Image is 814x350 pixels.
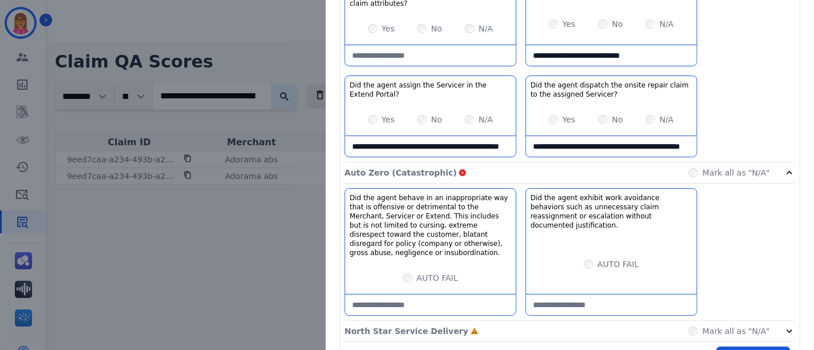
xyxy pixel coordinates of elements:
[702,325,770,337] label: Mark all as "N/A"
[417,272,458,284] label: AUTO FAIL
[350,193,511,257] h3: Did the agent behave in an inappropriate way that is offensive or detrimental to the Merchant, Se...
[659,18,674,30] label: N/A
[345,167,457,178] p: Auto Zero (Catastrophic)
[382,23,395,34] label: Yes
[345,325,468,337] p: North Star Service Delivery
[702,167,770,178] label: Mark all as "N/A"
[563,114,576,125] label: Yes
[350,81,511,99] h3: Did the agent assign the Servicer in the Extend Portal?
[382,114,395,125] label: Yes
[598,258,639,270] label: AUTO FAIL
[479,23,493,34] label: N/A
[479,114,493,125] label: N/A
[659,114,674,125] label: N/A
[431,23,442,34] label: No
[612,114,623,125] label: No
[563,18,576,30] label: Yes
[531,81,692,99] h3: Did the agent dispatch the onsite repair claim to the assigned Servicer?
[531,193,692,230] h3: Did the agent exhibit work avoidance behaviors such as unnecessary claim reassignment or escalati...
[612,18,623,30] label: No
[431,114,442,125] label: No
